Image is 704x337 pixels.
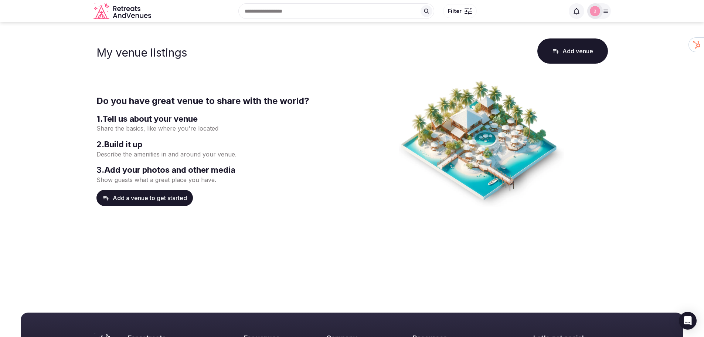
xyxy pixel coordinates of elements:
[679,312,697,330] div: Open Intercom Messenger
[96,113,349,125] h3: 1 . Tell us about your venue
[399,80,564,207] img: Create venue
[96,150,349,158] p: Describe the amenities in and around your venue.
[96,190,193,206] button: Add a venue to get started
[96,164,349,176] h3: 3 . Add your photos and other media
[96,124,349,132] p: Share the basics, like where you're located
[93,3,153,20] a: Visit the homepage
[443,4,477,18] button: Filter
[96,46,187,59] h1: My venue listings
[96,176,349,184] p: Show guests what a great place you have.
[93,3,153,20] svg: Retreats and Venues company logo
[590,6,600,16] img: billy
[448,7,462,15] span: Filter
[537,38,608,64] button: Add venue
[96,139,349,150] h3: 2 . Build it up
[96,95,349,107] h2: Do you have great venue to share with the world?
